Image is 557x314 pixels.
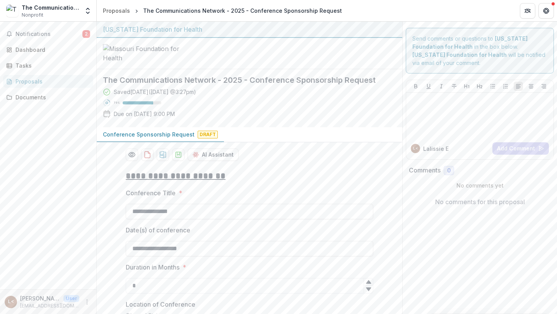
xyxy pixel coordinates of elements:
[501,82,510,91] button: Ordered List
[114,110,175,118] p: Due on [DATE] 9:00 PM
[82,3,93,19] button: Open entity switcher
[126,300,195,309] p: Location of Conference
[15,93,87,101] div: Documents
[100,5,345,16] nav: breadcrumb
[3,59,93,72] a: Tasks
[22,3,79,12] div: The Communications Network
[63,295,79,302] p: User
[424,82,433,91] button: Underline
[423,145,449,153] p: Lalissie E
[188,148,239,161] button: AI Assistant
[3,75,93,88] a: Proposals
[3,91,93,104] a: Documents
[8,299,14,304] div: Lalissie Eteffa <leteffa@comnetwork.org>
[157,148,169,161] button: download-proposal
[475,82,484,91] button: Heading 2
[103,130,195,138] p: Conference Sponsorship Request
[411,82,420,91] button: Bold
[437,82,446,91] button: Italicize
[143,7,342,15] div: The Communications Network - 2025 - Conference Sponsorship Request
[409,167,441,174] h2: Comments
[103,7,130,15] div: Proposals
[538,3,554,19] button: Get Help
[413,147,418,150] div: Lalissie Eteffa <leteffa@comnetwork.org>
[198,131,218,138] span: Draft
[141,148,154,161] button: download-proposal
[103,75,384,85] h2: The Communications Network - 2025 - Conference Sponsorship Request
[100,5,133,16] a: Proposals
[126,148,138,161] button: Preview 6c34dc9b-d692-4b3c-ac22-0ac1b67a6eae-0.pdf
[406,28,554,73] div: Send comments or questions to in the box below. will be notified via email of your comment.
[3,43,93,56] a: Dashboard
[114,100,120,106] p: 79 %
[449,82,459,91] button: Strike
[20,302,79,309] p: [EMAIL_ADDRESS][DOMAIN_NAME]
[3,28,93,40] button: Notifications2
[103,25,396,34] div: [US_STATE] Foundation for Health
[488,82,497,91] button: Bullet List
[15,31,82,38] span: Notifications
[492,142,549,155] button: Add Comment
[409,181,551,189] p: No comments yet
[539,82,548,91] button: Align Right
[435,197,525,206] p: No comments for this proposal
[20,294,60,302] p: [PERSON_NAME] <[EMAIL_ADDRESS][DOMAIN_NAME]>
[526,82,536,91] button: Align Center
[82,297,92,307] button: More
[514,82,523,91] button: Align Left
[15,46,87,54] div: Dashboard
[114,88,196,96] div: Saved [DATE] ( [DATE] @ 3:27pm )
[447,167,451,174] span: 0
[22,12,43,19] span: Nonprofit
[126,225,190,235] p: Date(s) of conference
[15,77,87,85] div: Proposals
[172,148,185,161] button: download-proposal
[520,3,535,19] button: Partners
[462,82,472,91] button: Heading 1
[82,30,90,38] span: 2
[126,188,176,198] p: Conference Title
[15,61,87,70] div: Tasks
[412,51,507,58] strong: [US_STATE] Foundation for Health
[6,5,19,17] img: The Communications Network
[103,44,180,63] img: Missouri Foundation for Health
[126,263,179,272] p: Duration in Months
